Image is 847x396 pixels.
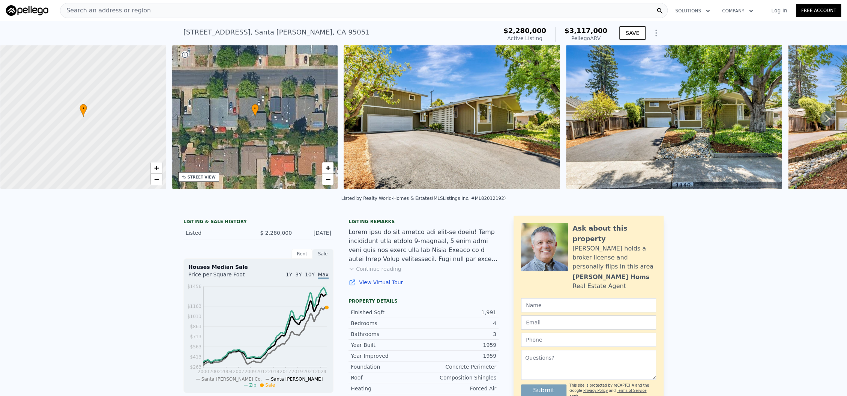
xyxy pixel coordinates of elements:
[183,27,370,37] div: [STREET_ADDRESS] , Santa [PERSON_NAME] , CA 95051
[716,4,759,18] button: Company
[198,369,209,374] tspan: 2000
[186,229,252,237] div: Listed
[583,388,608,393] a: Privacy Policy
[322,174,333,185] a: Zoom out
[351,341,423,349] div: Year Built
[80,104,87,117] div: •
[183,219,333,226] div: LISTING & SALE HISTORY
[649,25,664,40] button: Show Options
[348,265,401,273] button: Continue reading
[233,369,245,374] tspan: 2007
[268,369,279,374] tspan: 2014
[295,271,302,277] span: 3Y
[256,369,268,374] tspan: 2012
[348,219,499,225] div: Listing remarks
[572,244,656,271] div: [PERSON_NAME] holds a broker license and personally flips in this area
[351,319,423,327] div: Bedrooms
[617,388,646,393] a: Terms of Service
[762,7,796,14] a: Log In
[154,163,159,172] span: +
[572,273,649,282] div: [PERSON_NAME] Homs
[566,45,782,189] img: Sale: 166949178 Parcel: 29996072
[572,223,656,244] div: Ask about this property
[423,330,496,338] div: 3
[265,382,275,388] span: Sale
[80,105,87,112] span: •
[190,354,201,360] tspan: $413
[318,271,329,279] span: Max
[187,314,201,319] tspan: $1013
[796,4,841,17] a: Free Account
[187,284,201,289] tspan: $1456
[60,6,151,15] span: Search an address or region
[260,230,292,236] span: $ 2,280,000
[154,174,159,184] span: −
[423,352,496,360] div: 1959
[190,344,201,349] tspan: $563
[619,26,646,40] button: SAVE
[188,263,329,271] div: Houses Median Sale
[344,45,560,189] img: Sale: 166949178 Parcel: 29996072
[298,229,331,237] div: [DATE]
[188,174,216,180] div: STREET VIEW
[201,376,262,382] span: Santa [PERSON_NAME] Co.
[521,298,656,312] input: Name
[280,369,291,374] tspan: 2017
[351,309,423,316] div: Finished Sqft
[423,385,496,392] div: Forced Air
[348,298,499,304] div: Property details
[190,334,201,339] tspan: $713
[322,162,333,174] a: Zoom in
[6,5,48,16] img: Pellego
[209,369,221,374] tspan: 2002
[190,364,201,370] tspan: $263
[187,304,201,309] tspan: $1163
[245,369,256,374] tspan: 2009
[251,104,259,117] div: •
[341,196,506,201] div: Listed by Realty World-Homes & Estates (MLSListings Inc. #ML82012192)
[326,163,330,172] span: +
[351,363,423,370] div: Foundation
[423,374,496,381] div: Composition Shingles
[572,282,626,291] div: Real Estate Agent
[312,249,333,259] div: Sale
[521,315,656,330] input: Email
[291,369,303,374] tspan: 2019
[249,382,256,388] span: Zip
[423,319,496,327] div: 4
[348,279,499,286] a: View Virtual Tour
[423,309,496,316] div: 1,991
[351,374,423,381] div: Roof
[326,174,330,184] span: −
[423,363,496,370] div: Concrete Perimeter
[351,385,423,392] div: Heating
[565,34,607,42] div: Pellego ARV
[521,333,656,347] input: Phone
[188,271,258,283] div: Price per Square Foot
[305,271,315,277] span: 10Y
[351,330,423,338] div: Bathrooms
[503,27,546,34] span: $2,280,000
[348,228,499,264] div: Lorem ipsu do sit ametco adi elit-se doeiu! Temp incididunt utla etdolo 9-magnaal, 5 enim admi ve...
[669,4,716,18] button: Solutions
[271,376,323,382] span: Santa [PERSON_NAME]
[303,369,315,374] tspan: 2021
[423,341,496,349] div: 1959
[291,249,312,259] div: Rent
[351,352,423,360] div: Year Improved
[221,369,233,374] tspan: 2004
[315,369,327,374] tspan: 2024
[507,35,542,41] span: Active Listing
[565,27,607,34] span: $3,117,000
[286,271,292,277] span: 1Y
[251,105,259,112] span: •
[151,162,162,174] a: Zoom in
[151,174,162,185] a: Zoom out
[190,324,201,329] tspan: $863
